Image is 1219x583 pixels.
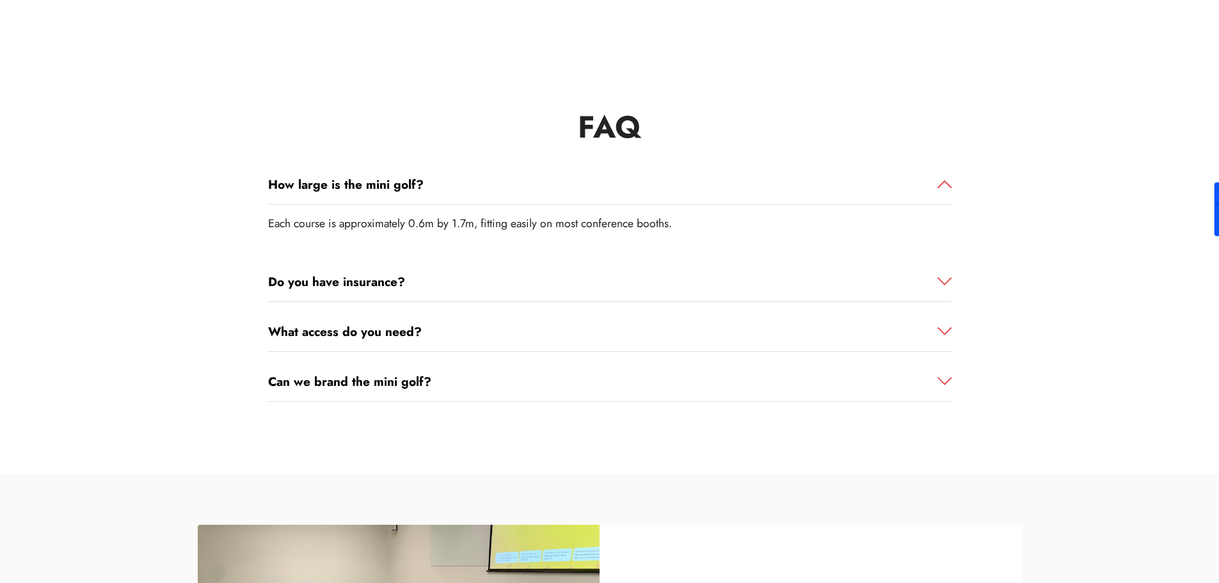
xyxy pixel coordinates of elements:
[268,323,952,341] a: What access do you need?
[268,273,405,291] strong: Do you have insurance?
[268,175,952,194] a: How large is the mini golf?
[268,175,424,193] strong: How large is the mini golf?
[268,323,422,340] strong: What access do you need?
[268,372,431,390] strong: Can we brand the mini golf?
[578,105,641,149] strong: FAQ
[268,273,952,291] a: Do you have insurance?
[268,372,952,391] a: Can we brand the mini golf?
[268,215,952,232] p: Each course is approximately 0.6m by 1.7m, fitting easily on most conference booths.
